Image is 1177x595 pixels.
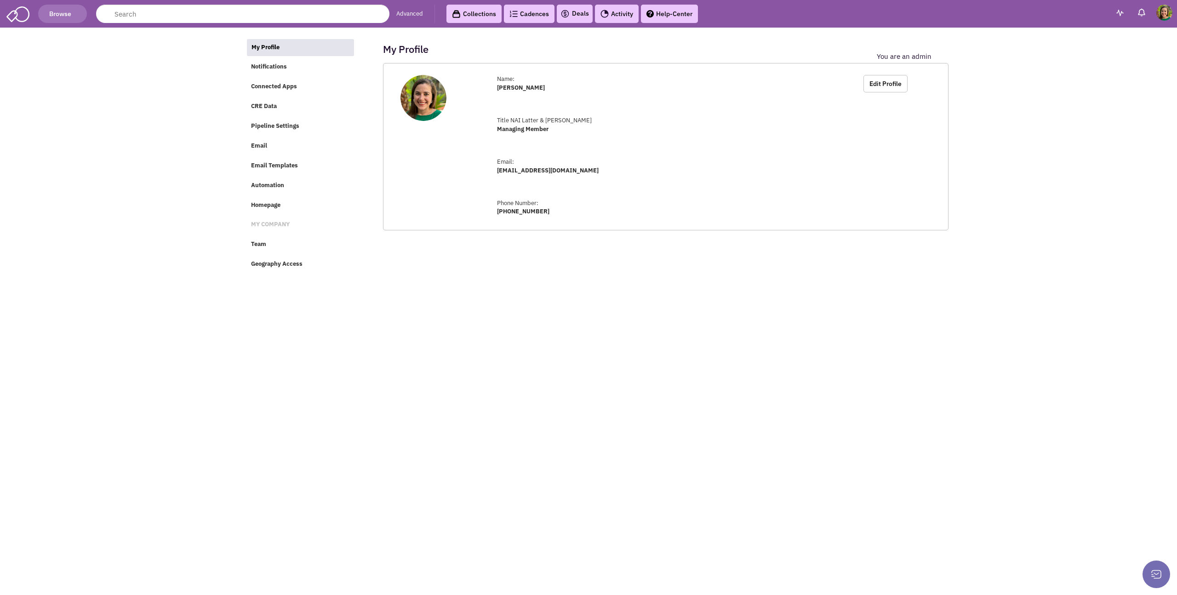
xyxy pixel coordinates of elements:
span: Pipeline Settings [251,122,299,130]
img: NUOstzsYoE-Dw_jtQxFUfw.png [400,75,446,121]
a: Notifications [246,58,354,76]
button: Edit Profile [863,75,908,92]
span: Name: [497,75,514,83]
a: My Profile [247,39,354,57]
label: Managing Member [497,125,549,134]
img: icon-collection-lavender-black.svg [452,10,461,18]
label: [PERSON_NAME] [497,84,545,92]
img: Activity.png [600,10,609,18]
label: [EMAIL_ADDRESS][DOMAIN_NAME] [497,166,599,175]
span: MY COMPANY [251,221,290,229]
span: Browse [48,10,77,18]
a: Activity [595,5,639,23]
span: Email: [497,158,514,166]
span: Notifications [251,63,287,71]
img: Cadences_logo.png [509,11,518,17]
label: [PHONE_NUMBER] [497,207,549,216]
a: Help-Center [641,5,698,23]
a: Advanced [396,10,423,18]
span: Team [251,240,266,248]
button: Browse [38,5,87,23]
label: You are an admin [877,52,931,61]
a: CRE Data [246,98,354,115]
a: Connected Apps [246,78,354,96]
img: Mignon Richard Díaz [1156,5,1172,21]
span: Automation [251,181,284,189]
span: Homepage [251,201,280,209]
span: Email [251,142,267,149]
a: Homepage [246,197,354,214]
span: Title NAI Latter & [PERSON_NAME] [497,116,592,124]
span: Geography Access [251,260,303,268]
a: Pipeline Settings [246,118,354,135]
a: Team [246,236,354,253]
a: Email Templates [246,157,354,175]
img: help.png [646,10,654,17]
a: Collections [446,5,502,23]
span: Connected Apps [251,83,297,91]
a: Email [246,137,354,155]
a: Cadences [504,5,554,23]
span: CRE Data [251,103,277,110]
a: Automation [246,177,354,195]
img: SmartAdmin [6,5,29,22]
a: Deals [560,8,589,19]
span: Email Templates [251,161,298,169]
input: Search [96,5,389,23]
img: icon-deals.svg [560,8,570,19]
a: Geography Access [246,256,354,273]
span: My Profile [251,43,280,51]
h2: My Profile [383,45,429,53]
span: Phone Number: [497,199,538,207]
